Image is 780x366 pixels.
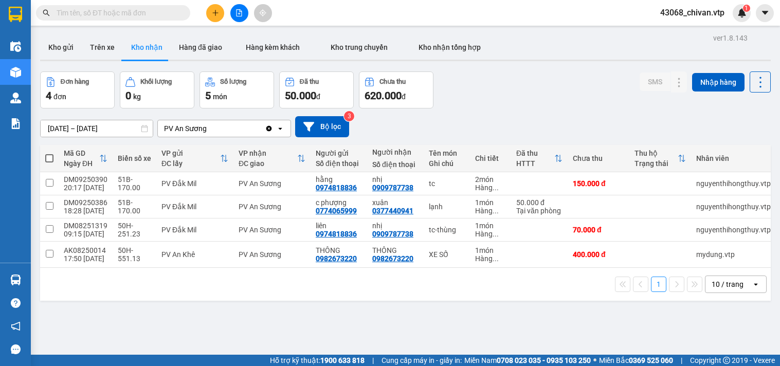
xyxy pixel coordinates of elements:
button: Đơn hàng4đơn [40,71,115,108]
div: 50H-251.23 [118,222,151,238]
div: mydung.vtp [696,250,771,259]
div: DM08251319 [64,222,107,230]
img: warehouse-icon [10,41,21,52]
span: question-circle [11,298,21,308]
sup: 3 [344,111,354,121]
button: Bộ lọc [295,116,349,137]
button: Chưa thu620.000đ [359,71,433,108]
div: Chưa thu [379,78,406,85]
img: icon-new-feature [737,8,747,17]
button: Khối lượng0kg [120,71,194,108]
button: Đã thu50.000đ [279,71,354,108]
button: Nhập hàng [692,73,745,91]
span: Hỗ trợ kỹ thuật: [270,355,365,366]
div: Hàng thông thường [475,230,506,238]
div: nhị [372,222,419,230]
div: Ngày ĐH [64,159,99,168]
div: Tên món [429,149,465,157]
div: Số điện thoại [372,160,419,169]
span: ⚪️ [593,358,596,362]
div: 51B-170.00 [118,198,151,215]
div: hằng [316,175,362,184]
div: 1 món [475,246,506,254]
div: THÔNG [316,246,362,254]
div: PV An Sương [164,123,207,134]
div: PV An Sương [239,203,305,211]
img: solution-icon [10,118,21,129]
div: PV An Sương [239,250,305,259]
button: Kho gửi [40,35,82,60]
div: Người gửi [316,149,362,157]
button: Hàng đã giao [171,35,230,60]
span: 5 [205,89,211,102]
div: 1 món [475,198,506,207]
span: ... [493,254,499,263]
span: Cung cấp máy in - giấy in: [382,355,462,366]
div: VP nhận [239,149,297,157]
div: Hàng thông thường [475,184,506,192]
img: warehouse-icon [10,274,21,285]
div: lạnh [429,203,465,211]
span: 0 [125,89,131,102]
div: Số lượng [220,78,246,85]
span: Kho trung chuyển [331,43,388,51]
button: 1 [651,277,666,292]
div: 400.000 đ [573,250,624,259]
button: Trên xe [82,35,123,60]
div: Hàng thông thường [475,207,506,215]
span: file-add [235,9,243,16]
div: Chi tiết [475,154,506,162]
input: Tìm tên, số ĐT hoặc mã đơn [57,7,178,19]
div: PV Đắk Mil [161,226,228,234]
div: 0774065999 [316,207,357,215]
span: aim [259,9,266,16]
span: caret-down [760,8,770,17]
div: c phượng [316,198,362,207]
div: 0974818836 [316,230,357,238]
th: Toggle SortBy [233,145,311,172]
button: aim [254,4,272,22]
div: Biển số xe [118,154,151,162]
img: warehouse-icon [10,67,21,78]
div: Đơn hàng [61,78,89,85]
strong: 0708 023 035 - 0935 103 250 [497,356,591,364]
div: ĐC lấy [161,159,220,168]
span: ... [493,230,499,238]
th: Toggle SortBy [511,145,568,172]
div: Ghi chú [429,159,465,168]
div: DM09250386 [64,198,107,207]
div: HTTT [516,159,554,168]
div: Người nhận [372,148,419,156]
svg: Clear value [265,124,273,133]
input: Selected PV An Sương. [208,123,209,134]
span: Miền Bắc [599,355,673,366]
div: Nhân viên [696,154,771,162]
div: DM09250390 [64,175,107,184]
div: nguyenthihongthuy.vtp [696,226,771,234]
input: Select a date range. [41,120,153,137]
div: nhị [372,175,419,184]
div: ver 1.8.143 [713,32,748,44]
div: tc-thùng [429,226,465,234]
div: Mã GD [64,149,99,157]
div: 0909787738 [372,230,413,238]
button: Số lượng5món [199,71,274,108]
div: PV Đắk Mil [161,179,228,188]
div: 1 món [475,222,506,230]
span: search [43,9,50,16]
div: tc [429,179,465,188]
div: 51B-170.00 [118,175,151,192]
div: PV An Sương [239,179,305,188]
div: Thu hộ [634,149,678,157]
span: 1 [745,5,748,12]
div: 09:15 [DATE] [64,230,107,238]
div: Đã thu [516,149,554,157]
div: AK08250014 [64,246,107,254]
div: nguyenthihongthuy.vtp [696,179,771,188]
div: xuân [372,198,419,207]
div: ĐC giao [239,159,297,168]
strong: 0369 525 060 [629,356,673,364]
span: đ [316,93,320,101]
div: 0974818836 [316,184,357,192]
button: plus [206,4,224,22]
